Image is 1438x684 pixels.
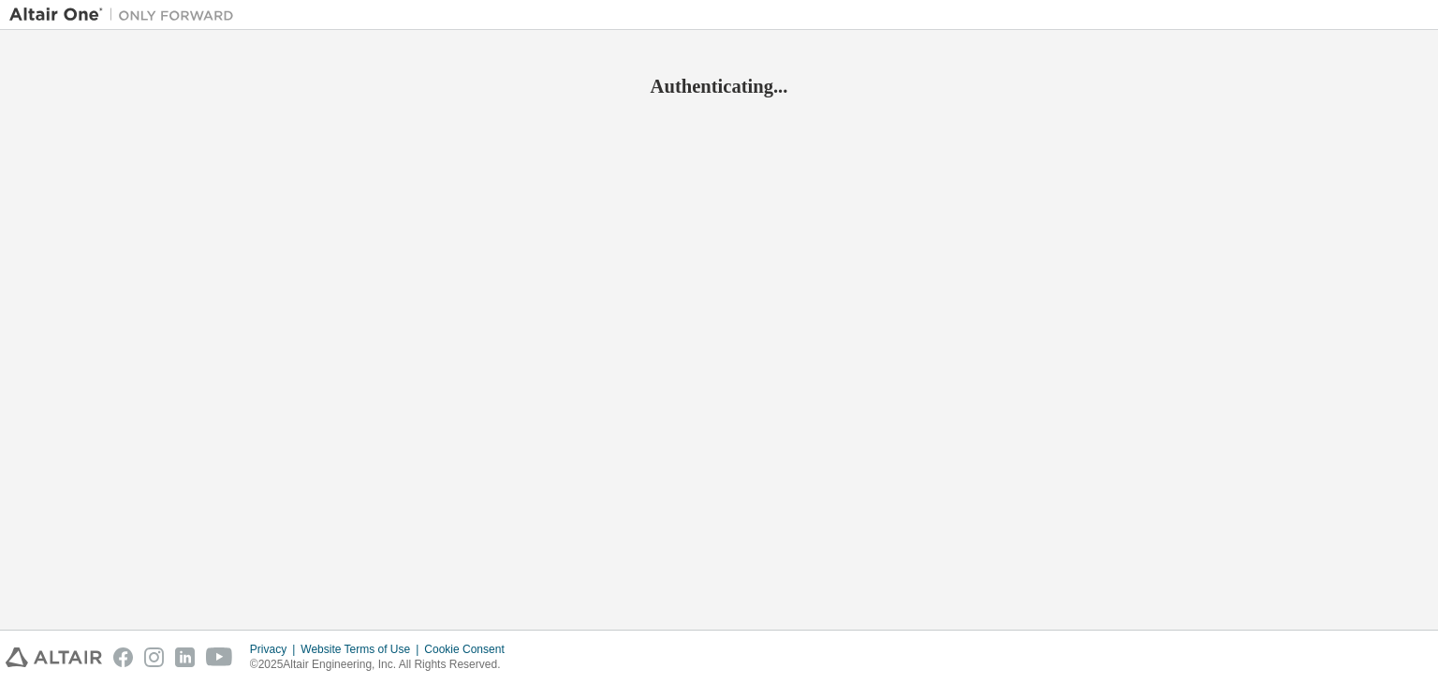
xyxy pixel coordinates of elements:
[424,642,515,657] div: Cookie Consent
[9,6,243,24] img: Altair One
[9,74,1429,98] h2: Authenticating...
[301,642,424,657] div: Website Terms of Use
[250,657,516,673] p: © 2025 Altair Engineering, Inc. All Rights Reserved.
[113,647,133,667] img: facebook.svg
[206,647,233,667] img: youtube.svg
[144,647,164,667] img: instagram.svg
[175,647,195,667] img: linkedin.svg
[250,642,301,657] div: Privacy
[6,647,102,667] img: altair_logo.svg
